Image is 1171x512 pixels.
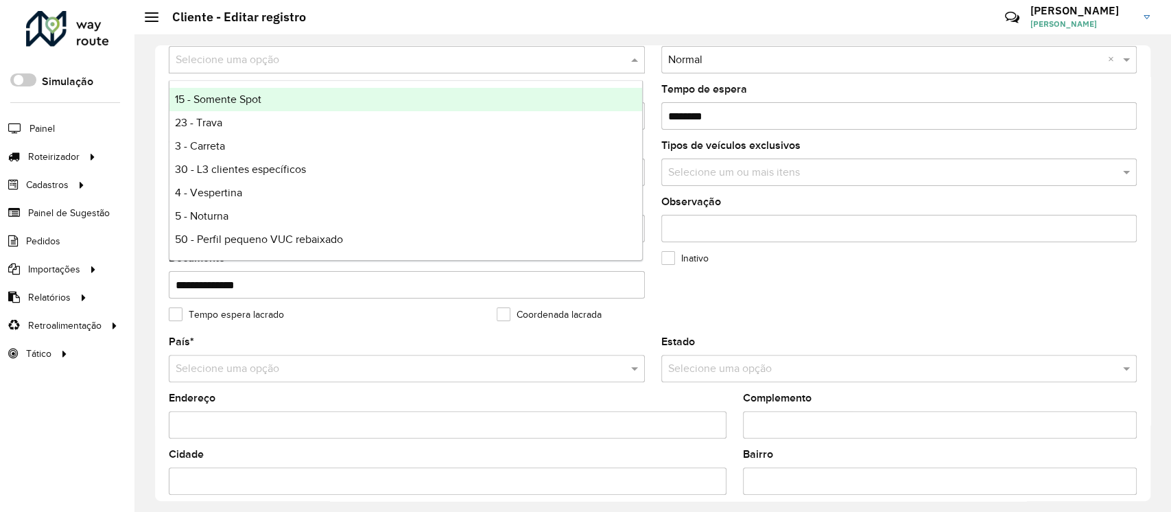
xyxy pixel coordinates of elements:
label: Coordenada lacrada [497,307,602,322]
span: 3 - Carreta [175,140,225,152]
label: Simulação [42,73,93,90]
span: Retroalimentação [28,318,102,333]
ng-dropdown-panel: Options list [169,80,643,261]
span: 23 - Trava [175,117,222,128]
span: [PERSON_NAME] [1030,18,1133,30]
label: Tipos de veículos exclusivos [661,137,801,154]
label: País [169,334,194,350]
span: Painel de Sugestão [28,206,110,220]
span: Tático [26,347,51,361]
span: Painel [29,121,55,136]
span: Relatórios [28,290,71,305]
h3: [PERSON_NAME] [1030,4,1133,17]
label: Tempo de espera [661,81,747,97]
span: 5 - Noturna [175,210,228,222]
h2: Cliente - Editar registro [158,10,306,25]
label: Cidade [169,446,204,463]
a: Contato Rápido [997,3,1027,32]
label: Complemento [743,390,812,406]
label: Inativo [661,251,709,266]
span: Roteirizador [28,150,80,164]
span: 15 - Somente Spot [175,93,261,105]
label: Tempo espera lacrado [169,307,284,322]
span: 4 - Vespertina [175,187,242,198]
span: Cadastros [26,178,69,192]
span: 30 - L3 clientes específicos [175,163,306,175]
span: Pedidos [26,234,60,248]
label: Estado [661,334,695,350]
label: Observação [661,194,721,210]
span: Clear all [1108,51,1120,68]
span: 50 - Perfil pequeno VUC rebaixado [175,233,343,245]
label: Endereço [169,390,215,406]
label: Bairro [743,446,773,463]
span: Importações [28,262,80,277]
